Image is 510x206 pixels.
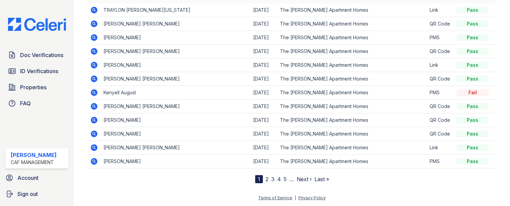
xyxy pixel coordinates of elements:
td: PMS [427,86,454,100]
td: QR Code [427,100,454,113]
td: The [PERSON_NAME] Apartment Homes [277,58,427,72]
td: QR Code [427,72,454,86]
td: [PERSON_NAME] [PERSON_NAME] [101,100,250,113]
a: FAQ [5,97,69,110]
td: The [PERSON_NAME] Apartment Homes [277,100,427,113]
td: The [PERSON_NAME] Apartment Homes [277,155,427,168]
div: Pass [456,75,489,82]
td: [DATE] [250,72,277,86]
td: The [PERSON_NAME] Apartment Homes [277,86,427,100]
a: 2 [266,176,269,183]
a: Sign out [3,187,71,201]
span: ID Verifications [20,67,58,75]
td: The [PERSON_NAME] Apartment Homes [277,31,427,45]
td: Link [427,141,454,155]
div: Pass [456,7,489,13]
div: [PERSON_NAME] [11,151,57,159]
td: [PERSON_NAME] [101,127,250,141]
span: FAQ [20,99,31,107]
td: [DATE] [250,155,277,168]
td: [PERSON_NAME] [101,58,250,72]
td: The [PERSON_NAME] Apartment Homes [277,141,427,155]
a: Account [3,171,71,185]
div: Fail [456,89,489,96]
td: PMS [427,31,454,45]
td: [DATE] [250,17,277,31]
span: Properties [20,83,47,91]
td: [DATE] [250,100,277,113]
a: Next › [297,176,312,183]
td: [PERSON_NAME] [PERSON_NAME] [101,72,250,86]
div: Pass [456,62,489,68]
a: 4 [277,176,281,183]
td: [DATE] [250,113,277,127]
a: ID Verifications [5,64,69,78]
div: Pass [456,103,489,110]
td: QR Code [427,113,454,127]
td: QR Code [427,127,454,141]
div: Pass [456,158,489,165]
td: TRAYLON [PERSON_NAME][US_STATE] [101,3,250,17]
div: Pass [456,117,489,123]
td: [PERSON_NAME] [101,155,250,168]
td: The [PERSON_NAME] Apartment Homes [277,45,427,58]
div: Pass [456,20,489,27]
td: [PERSON_NAME] [PERSON_NAME] [101,17,250,31]
td: [DATE] [250,86,277,100]
td: [PERSON_NAME] [101,31,250,45]
td: The [PERSON_NAME] Apartment Homes [277,113,427,127]
td: [DATE] [250,127,277,141]
td: The [PERSON_NAME] Apartment Homes [277,3,427,17]
td: [PERSON_NAME] [101,113,250,127]
div: 1 [255,175,263,183]
td: QR Code [427,45,454,58]
a: 3 [271,176,275,183]
div: CAF Management [11,159,57,166]
div: Pass [456,48,489,55]
td: [DATE] [250,58,277,72]
a: 5 [284,176,287,183]
td: The [PERSON_NAME] Apartment Homes [277,72,427,86]
td: PMS [427,155,454,168]
td: QR Code [427,17,454,31]
td: Link [427,3,454,17]
a: Privacy Policy [298,195,326,200]
td: [DATE] [250,31,277,45]
td: [PERSON_NAME] [PERSON_NAME] [101,141,250,155]
a: Terms of Service [258,195,292,200]
a: Doc Verifications [5,48,69,62]
td: The [PERSON_NAME] Apartment Homes [277,127,427,141]
a: Last » [314,176,329,183]
td: Link [427,58,454,72]
div: Pass [456,131,489,137]
div: | [295,195,296,200]
img: CE_Logo_Blue-a8612792a0a2168367f1c8372b55b34899dd931a85d93a1a3d3e32e68fde9ad4.png [3,18,71,31]
a: Properties [5,81,69,94]
td: [DATE] [250,141,277,155]
td: [DATE] [250,3,277,17]
span: Sign out [17,190,38,198]
td: [DATE] [250,45,277,58]
span: Account [17,174,39,182]
td: [PERSON_NAME] [PERSON_NAME] [101,45,250,58]
span: … [289,175,294,183]
span: Doc Verifications [20,51,63,59]
div: Pass [456,144,489,151]
div: Pass [456,34,489,41]
td: The [PERSON_NAME] Apartment Homes [277,17,427,31]
td: Kenyell August [101,86,250,100]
